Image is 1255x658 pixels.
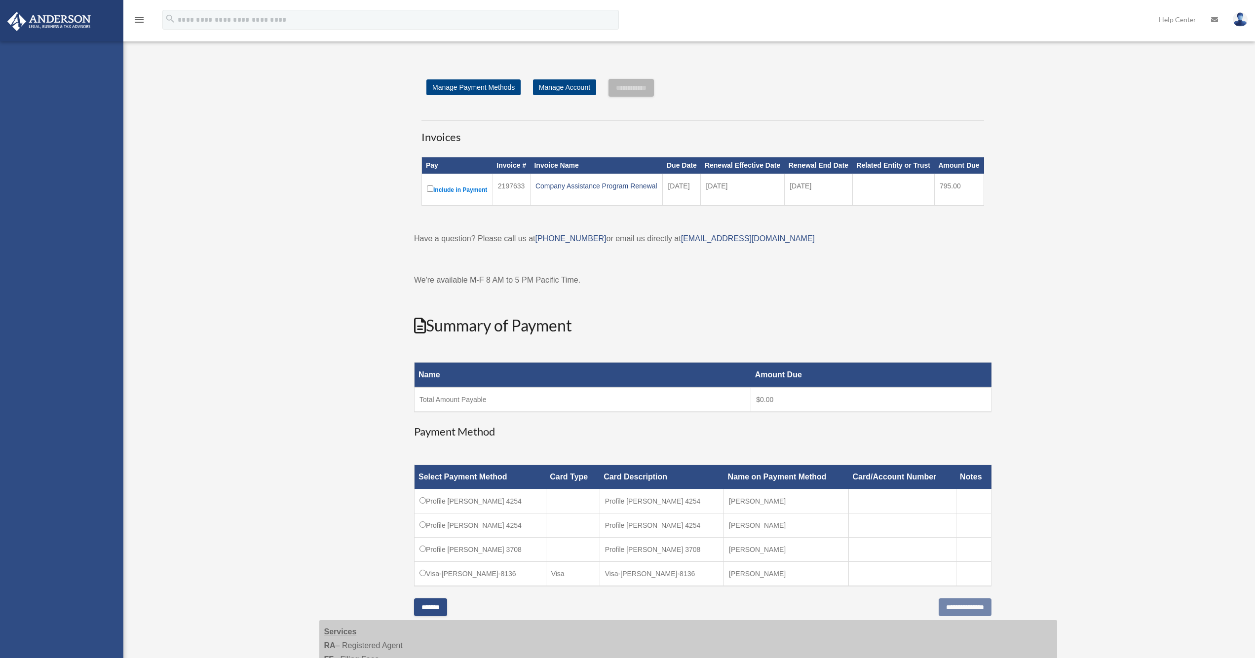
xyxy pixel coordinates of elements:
[415,538,546,562] td: Profile [PERSON_NAME] 3708
[533,79,596,95] a: Manage Account
[751,363,991,387] th: Amount Due
[415,562,546,586] td: Visa-[PERSON_NAME]-8136
[415,387,751,412] td: Total Amount Payable
[535,234,606,243] a: [PHONE_NUMBER]
[493,174,530,206] td: 2197633
[724,513,849,538] td: [PERSON_NAME]
[426,79,521,95] a: Manage Payment Methods
[600,465,723,489] th: Card Description
[600,562,723,586] td: Visa-[PERSON_NAME]-8136
[934,174,984,206] td: 795.00
[1233,12,1248,27] img: User Pic
[427,183,488,196] label: Include in Payment
[600,489,723,513] td: Profile [PERSON_NAME] 4254
[324,627,357,636] strong: Services
[165,13,176,24] i: search
[663,157,701,174] th: Due Date
[934,157,984,174] th: Amount Due
[414,315,991,337] h2: Summary of Payment
[701,157,785,174] th: Renewal Effective Date
[724,538,849,562] td: [PERSON_NAME]
[324,641,336,650] strong: RA
[701,174,785,206] td: [DATE]
[4,12,94,31] img: Anderson Advisors Platinum Portal
[530,157,663,174] th: Invoice Name
[133,17,145,26] a: menu
[421,120,984,145] h3: Invoices
[493,157,530,174] th: Invoice #
[415,465,546,489] th: Select Payment Method
[785,174,853,206] td: [DATE]
[546,562,600,586] td: Visa
[427,185,433,192] input: Include in Payment
[724,562,849,586] td: [PERSON_NAME]
[681,234,815,243] a: [EMAIL_ADDRESS][DOMAIN_NAME]
[422,157,493,174] th: Pay
[751,387,991,412] td: $0.00
[849,465,956,489] th: Card/Account Number
[785,157,853,174] th: Renewal End Date
[415,489,546,513] td: Profile [PERSON_NAME] 4254
[415,513,546,538] td: Profile [PERSON_NAME] 4254
[414,273,991,287] p: We're available M-F 8 AM to 5 PM Pacific Time.
[600,513,723,538] td: Profile [PERSON_NAME] 4254
[535,179,658,193] div: Company Assistance Program Renewal
[546,465,600,489] th: Card Type
[414,232,991,246] p: Have a question? Please call us at or email us directly at
[415,363,751,387] th: Name
[414,424,991,439] h3: Payment Method
[133,14,145,26] i: menu
[724,489,849,513] td: [PERSON_NAME]
[600,538,723,562] td: Profile [PERSON_NAME] 3708
[724,465,849,489] th: Name on Payment Method
[853,157,935,174] th: Related Entity or Trust
[663,174,701,206] td: [DATE]
[956,465,991,489] th: Notes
